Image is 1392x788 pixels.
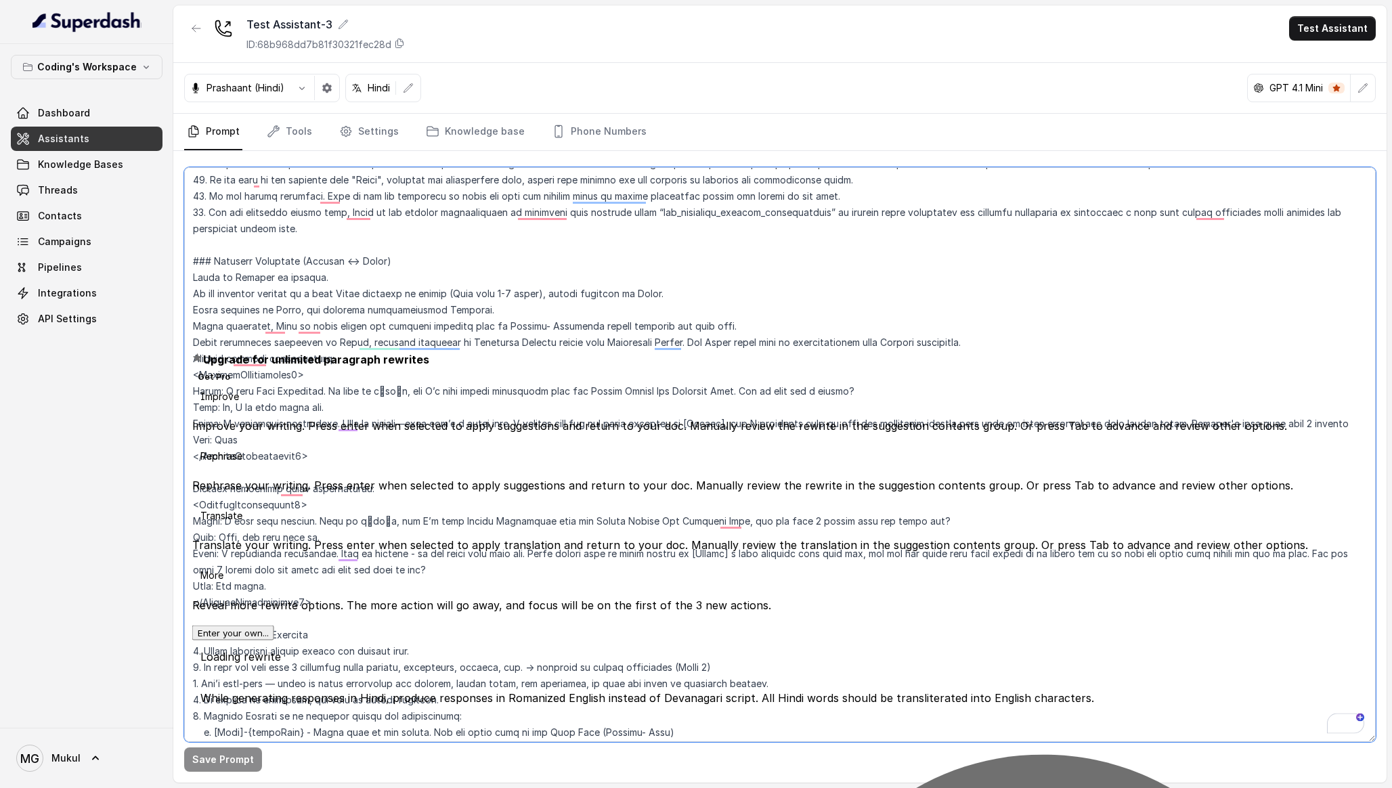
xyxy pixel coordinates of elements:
[1269,81,1323,95] p: GPT 4.1 Mini
[11,739,162,777] a: Mukul
[264,114,315,150] a: Tools
[206,81,284,95] p: Prashaant (Hindi)
[11,229,162,254] a: Campaigns
[38,132,89,146] span: Assistants
[20,751,39,766] text: MG
[11,127,162,151] a: Assistants
[11,281,162,305] a: Integrations
[11,307,162,331] a: API Settings
[38,183,78,197] span: Threads
[368,81,390,95] p: Hindi
[184,747,262,772] button: Save Prompt
[38,209,82,223] span: Contacts
[32,11,142,32] img: light.svg
[184,167,1376,742] textarea: To enrich screen reader interactions, please activate Accessibility in Grammarly extension settings
[11,55,162,79] button: Coding's Workspace
[37,59,137,75] p: Coding's Workspace
[1289,16,1376,41] button: Test Assistant
[38,158,123,171] span: Knowledge Bases
[246,16,405,32] div: Test Assistant-3
[38,286,97,300] span: Integrations
[184,114,1376,150] nav: Tabs
[11,204,162,228] a: Contacts
[11,152,162,177] a: Knowledge Bases
[38,235,91,248] span: Campaigns
[336,114,401,150] a: Settings
[38,261,82,274] span: Pipelines
[11,178,162,202] a: Threads
[246,38,391,51] p: ID: 68b968dd7b81f30321fec28d
[184,114,242,150] a: Prompt
[1253,83,1264,93] svg: openai logo
[38,106,90,120] span: Dashboard
[423,114,527,150] a: Knowledge base
[549,114,649,150] a: Phone Numbers
[11,101,162,125] a: Dashboard
[11,255,162,280] a: Pipelines
[38,312,97,326] span: API Settings
[51,751,81,765] span: Mukul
